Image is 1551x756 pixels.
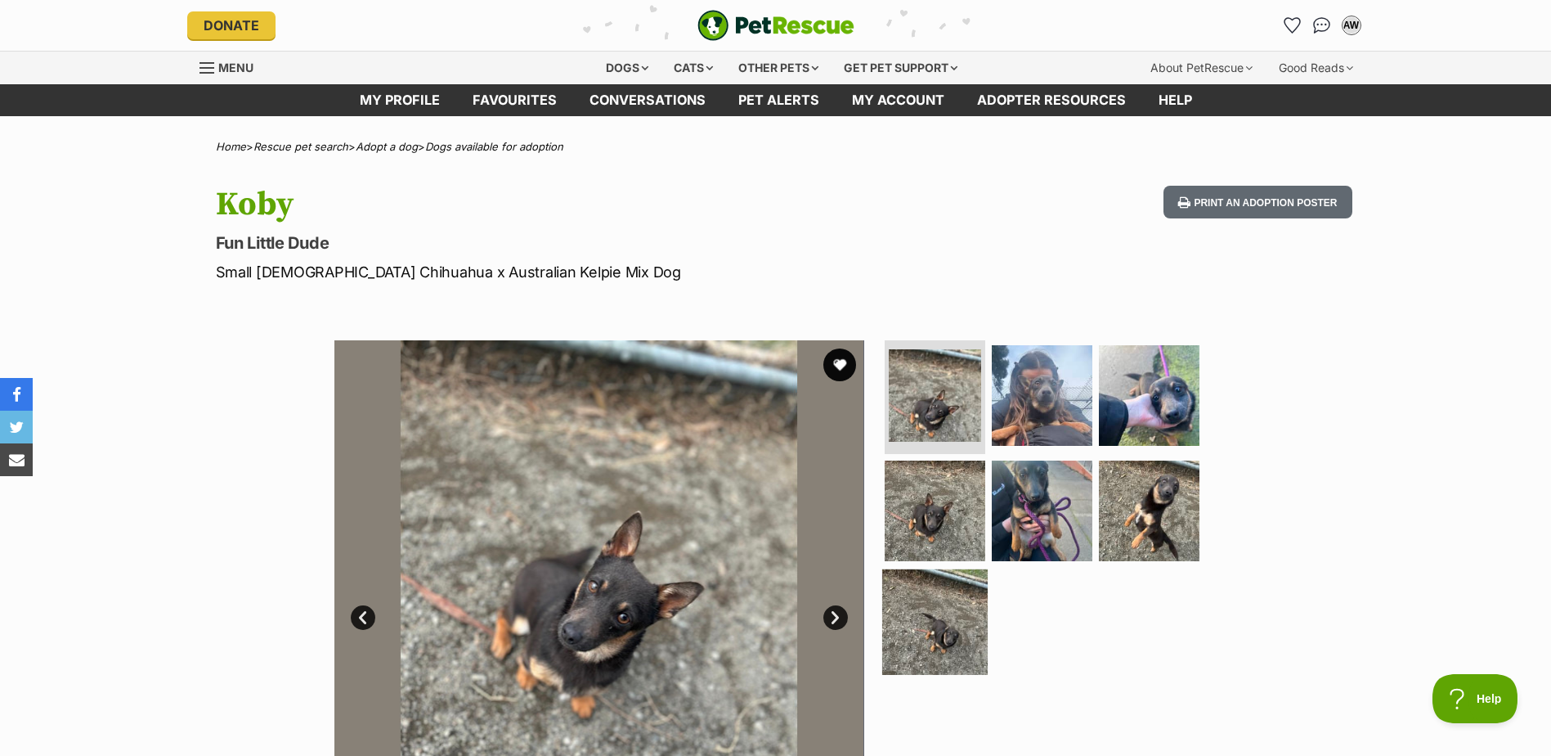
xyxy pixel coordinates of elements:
[1343,17,1360,34] div: AW
[1313,17,1330,34] img: chat-41dd97257d64d25036548639549fe6c8038ab92f7586957e7f3b1b290dea8141.svg
[1432,674,1518,723] iframe: Help Scout Beacon - Open
[216,261,908,283] p: Small [DEMOGRAPHIC_DATA] Chihuahua x Australian Kelpie Mix Dog
[356,140,418,153] a: Adopt a dog
[218,61,253,74] span: Menu
[1139,52,1264,84] div: About PetRescue
[662,52,724,84] div: Cats
[187,11,276,39] a: Donate
[351,605,375,630] a: Prev
[1267,52,1365,84] div: Good Reads
[1163,186,1352,219] button: Print an adoption poster
[253,140,348,153] a: Rescue pet search
[1338,12,1365,38] button: My account
[216,186,908,223] h1: Koby
[199,52,265,81] a: Menu
[836,84,961,116] a: My account
[992,461,1092,561] img: Photo of Koby
[992,345,1092,446] img: Photo of Koby
[456,84,573,116] a: Favourites
[882,569,988,675] img: Photo of Koby
[175,141,1377,153] div: > > >
[885,461,985,561] img: Photo of Koby
[1280,12,1306,38] a: Favourites
[1280,12,1365,38] ul: Account quick links
[727,52,830,84] div: Other pets
[823,349,856,381] button: favourite
[1099,345,1199,446] img: Photo of Koby
[889,349,981,442] img: Photo of Koby
[722,84,836,116] a: Pet alerts
[1309,12,1335,38] a: Conversations
[594,52,660,84] div: Dogs
[961,84,1142,116] a: Adopter resources
[216,232,908,254] p: Fun Little Dude
[1142,84,1208,116] a: Help
[832,52,969,84] div: Get pet support
[573,84,722,116] a: conversations
[425,140,563,153] a: Dogs available for adoption
[343,84,456,116] a: My profile
[216,140,246,153] a: Home
[697,10,854,41] img: logo-e224e6f780fb5917bec1dbf3a21bbac754714ae5b6737aabdf751b685950b380.svg
[697,10,854,41] a: PetRescue
[823,605,848,630] a: Next
[1099,461,1199,561] img: Photo of Koby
